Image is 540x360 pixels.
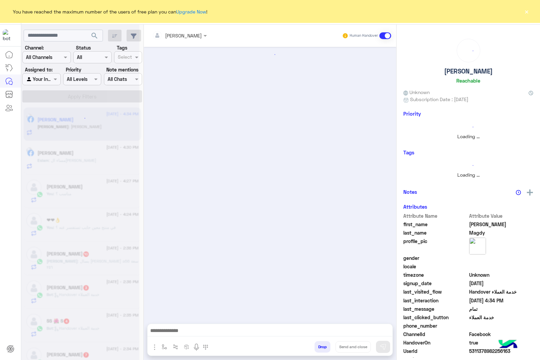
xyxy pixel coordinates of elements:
span: Handover خدمة العملاء [469,288,534,295]
span: 2024-11-29T09:23:34.77Z [469,280,534,287]
button: × [523,8,530,15]
img: make a call [203,344,208,350]
img: hulul-logo.png [496,333,520,357]
span: null [469,322,534,329]
span: خدمة العملاء [469,314,534,321]
h6: Notes [403,189,417,195]
div: loading... [459,41,478,60]
span: last_name [403,229,468,236]
span: locale [403,263,468,270]
div: loading... [148,49,392,60]
h6: Tags [403,149,533,155]
h5: [PERSON_NAME] [444,67,493,75]
div: loading... [74,112,86,124]
span: last_clicked_button [403,314,468,321]
span: null [469,263,534,270]
span: gender [403,254,468,262]
img: send voice note [192,343,200,351]
span: last_interaction [403,297,468,304]
span: 5311378982256163 [469,348,534,355]
span: 0 [469,331,534,338]
span: first_name [403,221,468,228]
span: HandoverOn [403,339,468,346]
span: UserId [403,348,468,355]
span: Loading ... [457,133,480,139]
span: Subscription Date : [DATE] [410,96,468,103]
span: Attribute Value [469,212,534,219]
button: Trigger scenario [170,341,181,352]
span: Unknown [403,89,430,96]
span: Attribute Name [403,212,468,219]
div: loading... [405,121,532,133]
img: Trigger scenario [173,344,178,350]
img: add [527,189,533,196]
span: last_message [403,305,468,312]
span: null [469,254,534,262]
span: profile_pic [403,238,468,253]
span: تمام [469,305,534,312]
small: Human Handover [350,33,378,38]
div: Select [117,53,132,62]
span: ChannelId [403,331,468,338]
span: Loading ... [457,172,480,178]
div: loading... [405,159,532,171]
img: 1403182699927242 [3,29,15,41]
span: AbdelRhman [469,221,534,228]
h6: Attributes [403,204,427,210]
span: phone_number [403,322,468,329]
a: Upgrade Now [176,9,206,14]
button: select flow [159,341,170,352]
h6: Priority [403,111,421,117]
img: send message [380,343,386,350]
img: notes [516,190,521,195]
span: 2025-09-04T13:34:02.5985545Z [469,297,534,304]
span: Unknown [469,271,534,278]
span: signup_date [403,280,468,287]
button: Drop [315,341,330,353]
img: send attachment [151,343,159,351]
span: You have reached the maximum number of the users of free plan you can ! [13,8,207,15]
span: true [469,339,534,346]
img: picture [469,238,486,254]
span: Magdy [469,229,534,236]
span: last_visited_flow [403,288,468,295]
button: Send and close [335,341,371,353]
img: select flow [162,344,167,350]
img: create order [184,344,189,350]
span: timezone [403,271,468,278]
h6: Reachable [456,78,480,84]
button: create order [181,341,192,352]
